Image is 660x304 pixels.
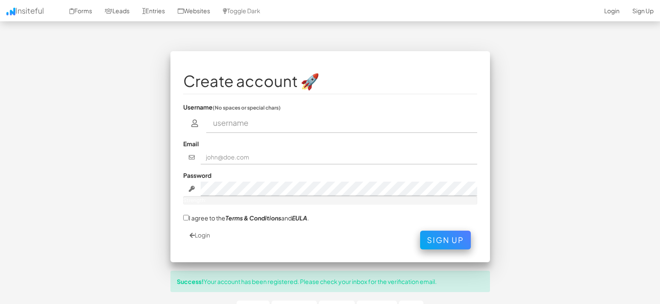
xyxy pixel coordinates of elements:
a: Terms & Conditions [225,214,281,222]
a: EULA [292,214,307,222]
small: (No spaces or special chars) [213,104,281,111]
strong: Success! [177,278,204,285]
button: Sign Up [420,231,471,249]
input: I agree to theTerms & ConditionsandEULA. [183,215,189,220]
h1: Create account 🚀 [183,72,477,90]
img: icon.png [6,8,15,15]
input: username [206,113,477,133]
label: Password [183,171,211,180]
input: john@doe.com [201,150,477,165]
label: Email [183,139,199,148]
a: Login [190,231,210,239]
label: I agree to the and . [183,213,309,222]
div: Your account has been registered. Please check your inbox for the verification email. [170,271,490,292]
label: Username [183,103,281,111]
